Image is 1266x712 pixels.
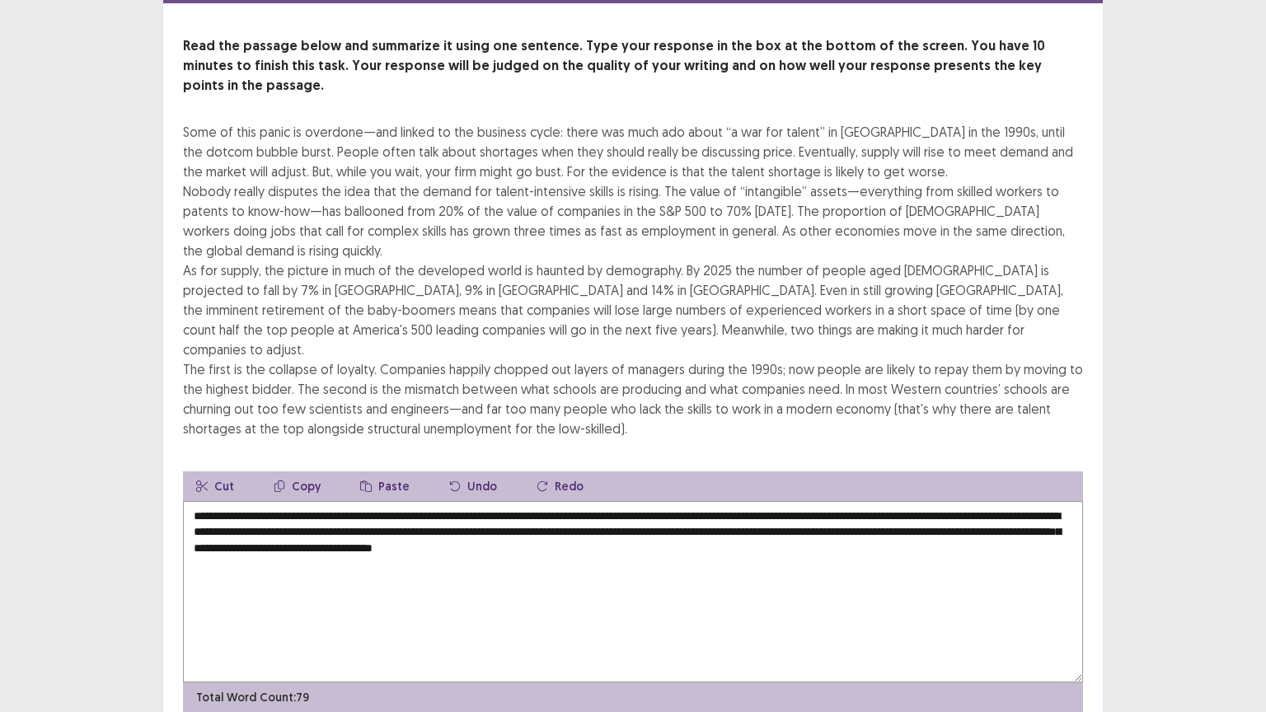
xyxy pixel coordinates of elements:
[183,122,1083,438] div: Some of this panic is overdone—and linked to the business cycle: there was much ado about “a war ...
[436,471,510,501] button: Undo
[260,471,334,501] button: Copy
[183,36,1083,96] p: Read the passage below and summarize it using one sentence. Type your response in the box at the ...
[196,689,309,706] p: Total Word Count: 79
[183,471,247,501] button: Cut
[523,471,597,501] button: Redo
[347,471,423,501] button: Paste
